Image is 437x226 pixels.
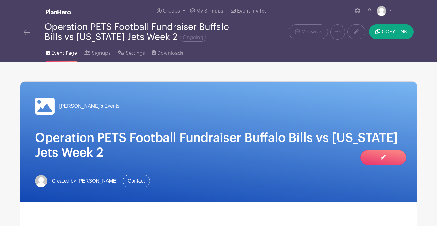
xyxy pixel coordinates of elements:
span: Created by [PERSON_NAME] [52,177,118,185]
img: back-arrow-29a5d9b10d5bd6ae65dc969a981735edf675c4d7a1fe02e03b50dbd4ba3cdb55.svg [24,30,30,35]
a: Contact [123,175,150,187]
span: Event Invites [237,9,267,13]
span: Downloads [157,50,183,57]
span: COPY LINK [382,29,407,34]
span: Event Page [51,50,77,57]
span: [PERSON_NAME]'s Events [59,102,120,110]
span: Signups [92,50,111,57]
a: Signups [84,42,111,62]
span: Message [301,28,321,35]
span: My Signups [196,9,223,13]
a: Settings [118,42,145,62]
a: Downloads [152,42,183,62]
button: COPY LINK [369,24,413,39]
img: logo_white-6c42ec7e38ccf1d336a20a19083b03d10ae64f83f12c07503d8b9e83406b4c7d.svg [46,9,71,14]
img: default-ce2991bfa6775e67f084385cd625a349d9dcbb7a52a09fb2fda1e96e2d18dcdb.png [35,175,47,187]
img: default-ce2991bfa6775e67f084385cd625a349d9dcbb7a52a09fb2fda1e96e2d18dcdb.png [377,6,386,16]
div: Operation PETS Football Fundraiser Buffalo Bills vs [US_STATE] Jets Week 2 [44,22,243,42]
span: Ongoing [180,34,206,42]
a: Event Page [46,42,77,62]
span: Groups [163,9,180,13]
span: Settings [126,50,145,57]
h1: Operation PETS Football Fundraiser Buffalo Bills vs [US_STATE] Jets Week 2 [35,131,402,160]
a: Message [289,24,328,39]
